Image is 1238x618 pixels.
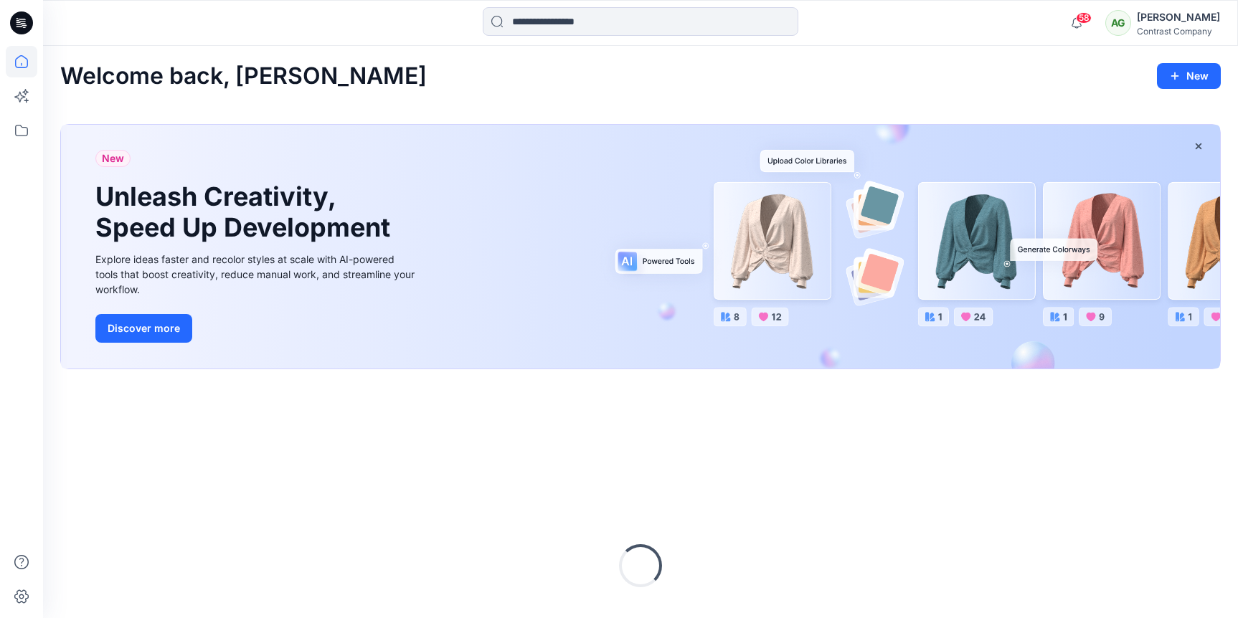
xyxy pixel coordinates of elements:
[1137,26,1220,37] div: Contrast Company
[1076,12,1092,24] span: 58
[102,150,124,167] span: New
[1157,63,1221,89] button: New
[95,314,192,343] button: Discover more
[60,63,427,90] h2: Welcome back, [PERSON_NAME]
[1137,9,1220,26] div: [PERSON_NAME]
[95,252,418,297] div: Explore ideas faster and recolor styles at scale with AI-powered tools that boost creativity, red...
[1105,10,1131,36] div: AG
[95,181,397,243] h1: Unleash Creativity, Speed Up Development
[95,314,418,343] a: Discover more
